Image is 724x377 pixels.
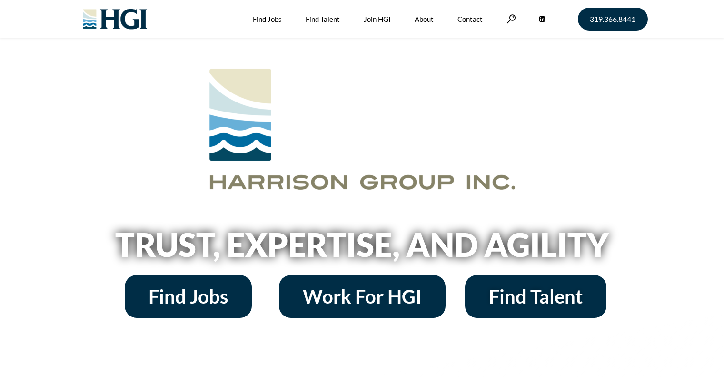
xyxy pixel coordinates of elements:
span: Work For HGI [303,287,422,306]
a: Find Talent [465,275,606,318]
a: 319.366.8441 [578,8,648,31]
span: Find Talent [489,287,583,306]
a: Find Jobs [125,275,252,318]
span: Find Jobs [149,287,228,306]
a: Search [506,14,516,23]
a: Work For HGI [279,275,446,318]
h2: Trust, Expertise, and Agility [91,228,634,261]
span: 319.366.8441 [590,15,635,23]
